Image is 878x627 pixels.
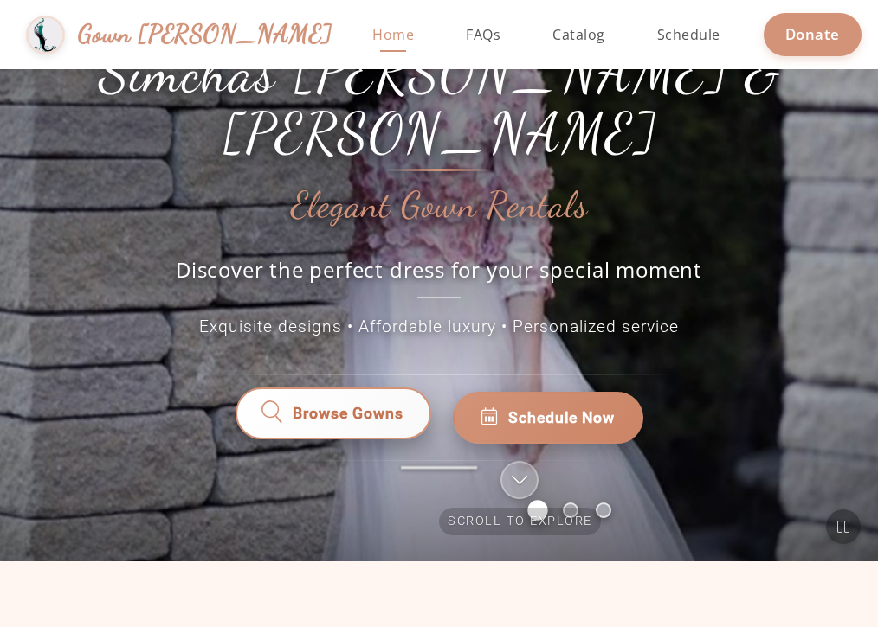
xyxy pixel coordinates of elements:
p: Discover the perfect dress for your special moment [158,255,720,298]
p: Exquisite designs • Affordable luxury • Personalized service [49,315,829,340]
h2: Elegant Gown Rentals [291,186,588,226]
h1: Simchas [PERSON_NAME] & [PERSON_NAME] [49,42,829,164]
span: Home [372,25,414,44]
span: Schedule [657,25,720,44]
span: Scroll to explore [439,508,601,535]
span: Catalog [552,25,605,44]
span: Schedule Now [508,406,615,429]
a: Gown [PERSON_NAME] [26,11,315,59]
span: Gown [PERSON_NAME] [78,16,332,53]
span: Donate [785,24,840,44]
a: Donate [764,13,862,55]
span: FAQs [466,25,500,44]
img: Gown Gmach Logo [26,16,65,54]
span: Browse Gowns [292,406,403,429]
